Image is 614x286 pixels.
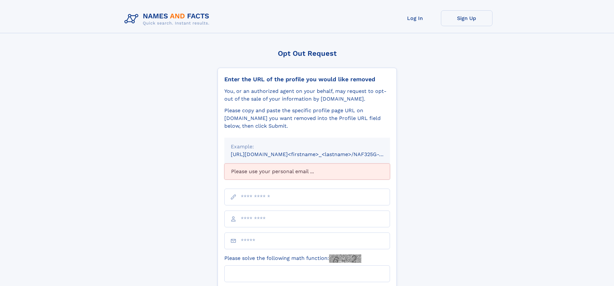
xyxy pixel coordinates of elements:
div: You, or an authorized agent on your behalf, may request to opt-out of the sale of your informatio... [224,87,390,103]
a: Log In [389,10,441,26]
label: Please solve the following math function: [224,254,361,263]
div: Example: [231,143,384,151]
small: [URL][DOMAIN_NAME]<firstname>_<lastname>/NAF325G-xxxxxxxx [231,151,402,157]
div: Opt Out Request [218,49,397,57]
div: Enter the URL of the profile you would like removed [224,76,390,83]
a: Sign Up [441,10,492,26]
img: Logo Names and Facts [122,10,215,28]
div: Please copy and paste the specific profile page URL on [DOMAIN_NAME] you want removed into the Pr... [224,107,390,130]
div: Please use your personal email ... [224,163,390,180]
